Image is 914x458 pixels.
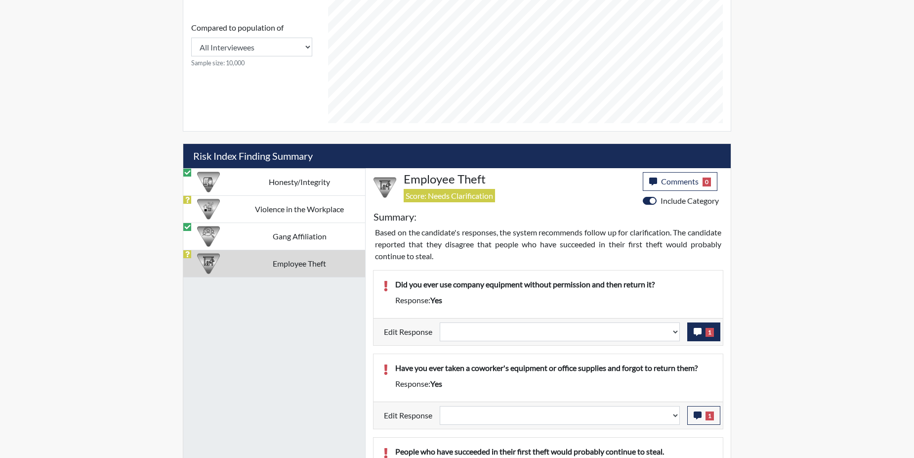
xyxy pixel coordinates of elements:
span: 1 [706,412,714,420]
button: Comments0 [643,172,717,191]
img: CATEGORY%20ICON-07.58b65e52.png [197,252,220,275]
label: Compared to population of [191,22,284,34]
label: Edit Response [384,322,432,341]
img: CATEGORY%20ICON-02.2c5dd649.png [197,225,220,248]
span: yes [430,295,442,305]
div: Consistency Score comparison among population [191,22,312,68]
span: Score: Needs Clarification [404,189,495,202]
h4: Employee Theft [404,172,635,186]
img: CATEGORY%20ICON-07.58b65e52.png [374,176,396,199]
h5: Summary: [374,211,416,223]
img: CATEGORY%20ICON-11.a5f294f4.png [197,171,220,193]
td: Employee Theft [234,250,365,277]
button: 1 [687,406,720,425]
div: Update the test taker's response, the change might impact the score [432,322,687,341]
label: Include Category [661,195,719,207]
span: 0 [703,178,711,186]
span: Comments [661,177,699,186]
td: Violence in the Workplace [234,195,365,223]
span: yes [430,379,442,388]
div: Response: [388,294,720,306]
div: Update the test taker's response, the change might impact the score [432,406,687,425]
td: Honesty/Integrity [234,168,365,195]
span: 1 [706,328,714,337]
button: 1 [687,322,720,341]
div: Response: [388,378,720,390]
p: People who have succeeded in their first theft would probably continue to steal. [395,446,713,458]
p: Did you ever use company equipment without permission and then return it? [395,278,713,290]
label: Edit Response [384,406,432,425]
p: Based on the candidate's responses, the system recommends follow up for clarification. The candid... [375,227,721,262]
img: CATEGORY%20ICON-26.eccbb84f.png [197,198,220,221]
p: Have you ever taken a coworker's equipment or office supplies and forgot to return them? [395,362,713,374]
td: Gang Affiliation [234,223,365,250]
h5: Risk Index Finding Summary [183,144,731,168]
small: Sample size: 10,000 [191,58,312,68]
